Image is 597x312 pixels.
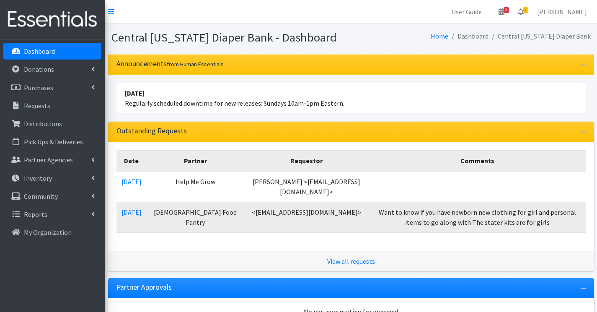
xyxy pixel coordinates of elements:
span: 3 [504,7,509,13]
th: Requestor [244,150,369,171]
li: Regularly scheduled downtime for new releases: Sundays 10am-1pm Eastern. [116,83,586,113]
a: [DATE] [121,177,142,186]
p: Pick Ups & Deliveries [24,138,83,146]
a: Donations [3,61,101,78]
a: Inventory [3,170,101,187]
a: Home [431,32,448,40]
li: Central [US_STATE] Diaper Bank [488,30,591,42]
th: Date [116,150,147,171]
a: Purchases [3,79,101,96]
a: Pick Ups & Deliveries [3,133,101,150]
a: [PERSON_NAME] [530,3,594,20]
a: 3 [492,3,511,20]
p: Requests [24,101,50,110]
p: My Organization [24,228,72,237]
a: My Organization [3,224,101,241]
a: Community [3,188,101,205]
td: <[EMAIL_ADDRESS][DOMAIN_NAME]> [244,202,369,232]
th: Partner [147,150,244,171]
a: Distributions [3,115,101,132]
p: Dashboard [24,47,55,55]
a: Requests [3,97,101,114]
h1: Central [US_STATE] Diaper Bank - Dashboard [111,30,348,45]
p: Inventory [24,174,52,182]
p: Community [24,192,58,200]
th: Comments [369,150,586,171]
td: [DEMOGRAPHIC_DATA] Food Pantry [147,202,244,232]
p: Reports [24,210,47,218]
td: Want to know if you have newborn new clothing for girl and personal items to go along with The st... [369,202,586,232]
span: 2 [523,7,528,13]
h3: Announcements [116,60,224,68]
h3: Outstanding Requests [116,127,187,135]
strong: [DATE] [125,89,145,97]
p: Distributions [24,120,62,128]
h3: Partner Approvals [116,283,172,292]
a: Dashboard [3,43,101,60]
td: [PERSON_NAME] <[EMAIL_ADDRESS][DOMAIN_NAME]> [244,171,369,202]
a: Partner Agencies [3,151,101,168]
li: Dashboard [448,30,488,42]
a: [DATE] [121,208,142,216]
a: View all requests [327,257,375,265]
p: Partner Agencies [24,156,73,164]
a: 2 [511,3,530,20]
p: Donations [24,65,54,73]
a: Reports [3,206,101,223]
img: HumanEssentials [3,5,101,34]
p: Purchases [24,83,53,92]
td: Help Me Grow [147,171,244,202]
small: from Human Essentials [167,60,224,68]
a: User Guide [445,3,488,20]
